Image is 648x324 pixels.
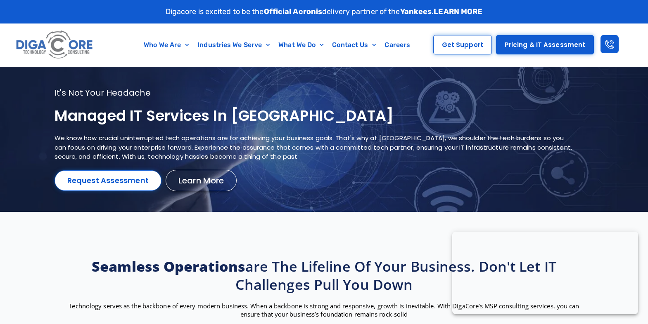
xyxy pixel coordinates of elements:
a: Careers [380,35,414,54]
img: Digacore logo 1 [14,28,96,62]
a: Industries We Serve [193,35,274,54]
span: Get Support [442,42,483,48]
span: Pricing & IT Assessment [505,42,585,48]
nav: Menu [130,35,425,54]
p: Digacore is excited to be the delivery partner of the . [166,6,483,17]
a: Learn More [166,170,237,191]
a: What We Do [274,35,328,54]
strong: Official Acronis [264,7,323,16]
span: Learn More [178,176,224,185]
h1: Managed IT services in [GEOGRAPHIC_DATA] [55,106,573,126]
strong: Seamless operations [92,257,245,276]
p: Technology serves as the backbone of every modern business. When a backbone is strong and respons... [60,302,589,318]
p: We know how crucial uninterrupted tech operations are for achieving your business goals. That's w... [55,134,573,162]
a: Get Support [433,35,492,54]
strong: Yankees [400,7,432,16]
a: LEARN MORE [434,7,482,16]
h2: are the lifeline of your business. Don't let IT challenges pull you down [60,257,589,293]
a: Request Assessment [55,170,162,191]
a: Contact Us [328,35,380,54]
p: It's not your headache [55,87,573,98]
a: Pricing & IT Assessment [496,35,594,54]
a: Who We Are [140,35,193,54]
